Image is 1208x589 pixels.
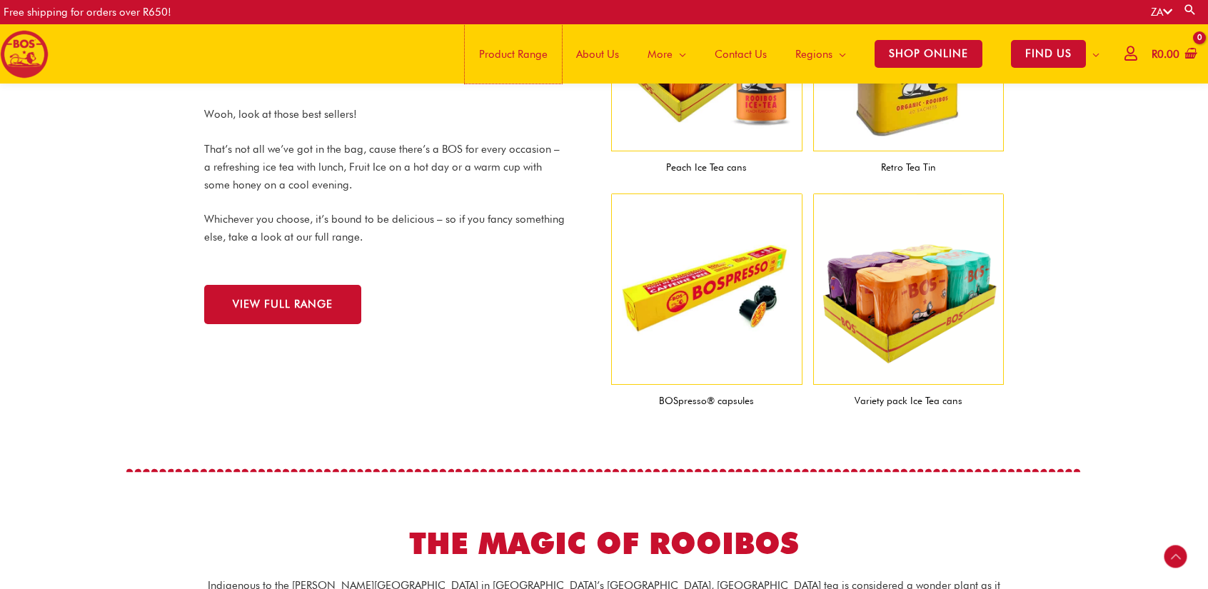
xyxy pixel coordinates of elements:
a: Regions [781,24,860,84]
span: FIND US [1011,40,1086,68]
a: VIEW FULL RANGE [204,285,361,324]
a: About Us [562,24,633,84]
span: SHOP ONLINE [875,40,982,68]
span: About Us [576,33,619,76]
span: VIEW FULL RANGE [233,299,333,310]
a: More [633,24,700,84]
bdi: 0.00 [1152,48,1179,61]
p: Wooh, look at those best sellers! [204,106,568,124]
span: More [648,33,673,76]
nav: Site Navigation [454,24,1114,84]
img: bos variety pack 300ml [813,193,1005,385]
a: Contact Us [700,24,781,84]
span: Regions [795,33,832,76]
p: Whichever you choose, it’s bound to be delicious – so if you fancy something else, take a look at... [204,211,568,246]
a: Search button [1183,3,1197,16]
span: Product Range [479,33,548,76]
h2: THE MAGIC OF ROOIBOS [204,524,1004,563]
figcaption: Peach Ice Tea cans [611,151,802,183]
p: That’s not all we’ve got in the bag, cause there’s a BOS for every occasion – a refreshing ice te... [204,141,568,193]
img: bospresso® capsules [611,193,802,385]
span: R [1152,48,1157,61]
figcaption: BOSpresso® capsules [611,385,802,417]
a: View Shopping Cart, empty [1149,39,1197,71]
a: Product Range [465,24,562,84]
a: SHOP ONLINE [860,24,997,84]
figcaption: Variety pack Ice Tea cans [813,385,1005,417]
span: Contact Us [715,33,767,76]
figcaption: Retro Tea Tin [813,151,1005,183]
a: ZA [1151,6,1172,19]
